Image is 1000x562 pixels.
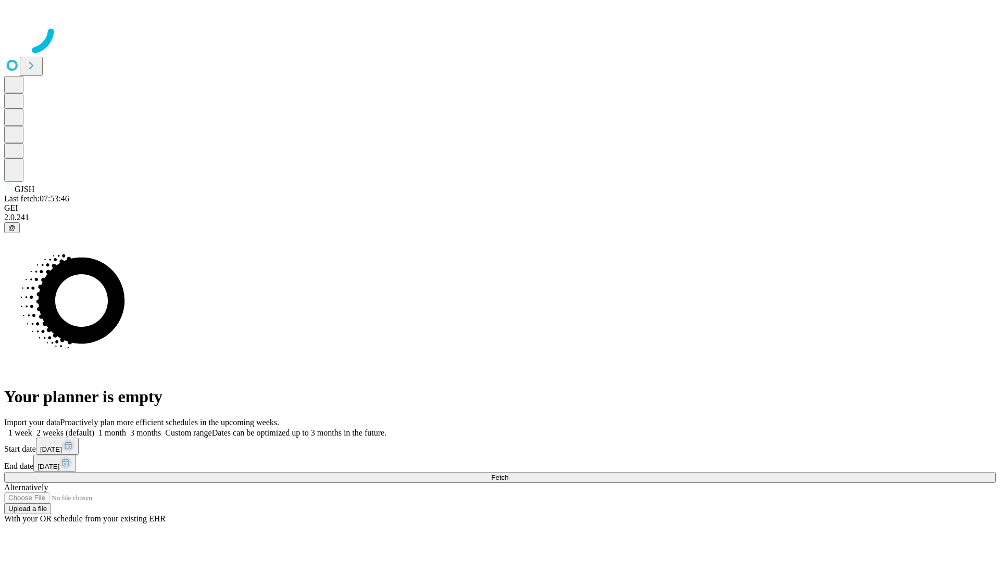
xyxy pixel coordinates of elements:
[130,428,161,437] span: 3 months
[37,463,59,470] span: [DATE]
[98,428,126,437] span: 1 month
[36,428,94,437] span: 2 weeks (default)
[491,474,508,481] span: Fetch
[15,185,34,194] span: GJSH
[4,472,996,483] button: Fetch
[33,455,76,472] button: [DATE]
[4,418,60,427] span: Import your data
[4,194,69,203] span: Last fetch: 07:53:46
[60,418,279,427] span: Proactively plan more efficient schedules in the upcoming weeks.
[4,514,166,523] span: With your OR schedule from your existing EHR
[165,428,211,437] span: Custom range
[4,438,996,455] div: Start date
[40,445,62,453] span: [DATE]
[4,455,996,472] div: End date
[36,438,79,455] button: [DATE]
[4,483,48,492] span: Alternatively
[4,222,20,233] button: @
[212,428,386,437] span: Dates can be optimized up to 3 months in the future.
[8,224,16,232] span: @
[4,503,51,514] button: Upload a file
[4,387,996,406] h1: Your planner is empty
[4,213,996,222] div: 2.0.241
[8,428,32,437] span: 1 week
[4,203,996,213] div: GEI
